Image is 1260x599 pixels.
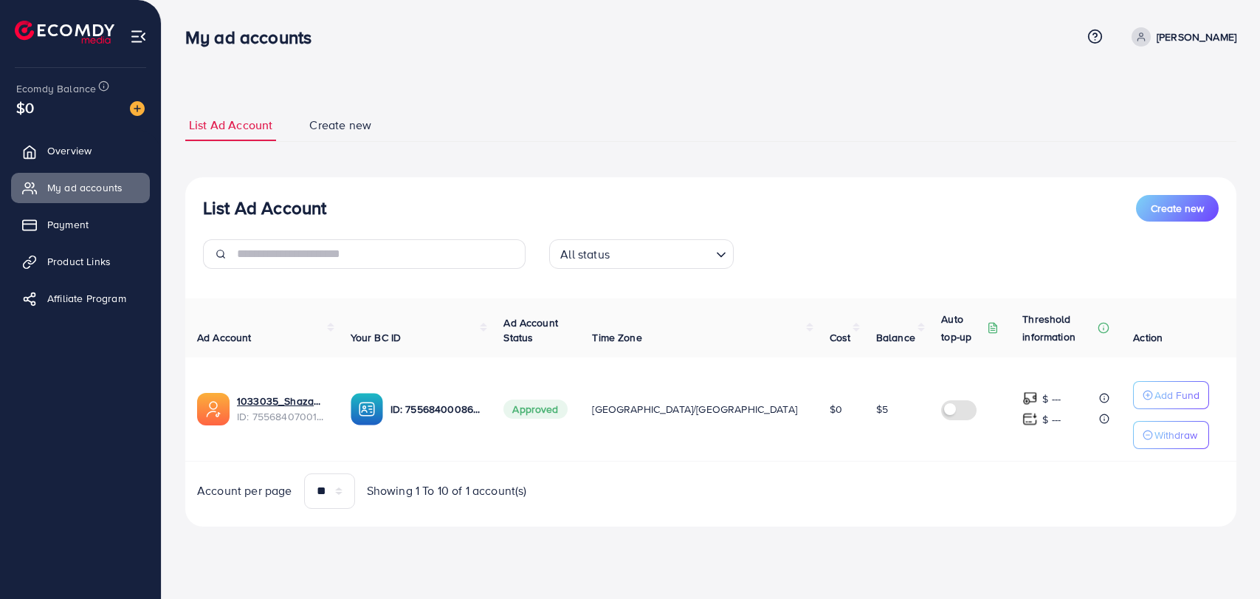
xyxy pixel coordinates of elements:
[876,330,915,345] span: Balance
[390,400,481,418] p: ID: 7556840008628568071
[830,402,842,417] span: $0
[1133,421,1209,449] button: Withdraw
[1136,195,1219,222] button: Create new
[189,117,272,134] span: List Ad Account
[1154,386,1199,404] p: Add Fund
[237,409,327,424] span: ID: 7556840700197797904
[830,330,851,345] span: Cost
[1022,411,1038,427] img: top-up amount
[130,101,145,116] img: image
[11,247,150,276] a: Product Links
[351,330,402,345] span: Your BC ID
[47,180,123,195] span: My ad accounts
[1151,201,1204,216] span: Create new
[11,284,150,313] a: Affiliate Program
[557,244,613,265] span: All status
[197,482,292,499] span: Account per page
[1133,381,1209,409] button: Add Fund
[11,136,150,165] a: Overview
[351,393,383,425] img: ic-ba-acc.ded83a64.svg
[1126,27,1236,47] a: [PERSON_NAME]
[1022,310,1095,346] p: Threshold information
[1133,330,1163,345] span: Action
[237,394,327,408] a: 1033035_Shazamm_1759464095212
[1042,411,1061,428] p: $ ---
[47,143,92,158] span: Overview
[592,402,797,417] span: [GEOGRAPHIC_DATA]/[GEOGRAPHIC_DATA]
[367,482,527,499] span: Showing 1 To 10 of 1 account(s)
[185,27,323,48] h3: My ad accounts
[11,210,150,239] a: Payment
[503,315,558,345] span: Ad Account Status
[203,197,326,219] h3: List Ad Account
[309,117,371,134] span: Create new
[1154,426,1197,444] p: Withdraw
[503,400,567,419] span: Approved
[1042,390,1061,408] p: $ ---
[876,402,888,417] span: $5
[197,393,230,425] img: ic-ads-acc.e4c84228.svg
[47,291,126,306] span: Affiliate Program
[237,394,327,424] div: <span class='underline'>1033035_Shazamm_1759464095212</span></br>7556840700197797904
[1157,28,1236,46] p: [PERSON_NAME]
[1022,391,1038,406] img: top-up amount
[592,330,641,345] span: Time Zone
[549,239,734,269] div: Search for option
[15,21,114,44] img: logo
[130,28,147,45] img: menu
[16,97,34,118] span: $0
[47,217,89,232] span: Payment
[16,81,96,96] span: Ecomdy Balance
[614,241,710,265] input: Search for option
[47,254,111,269] span: Product Links
[197,330,252,345] span: Ad Account
[11,173,150,202] a: My ad accounts
[941,310,984,346] p: Auto top-up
